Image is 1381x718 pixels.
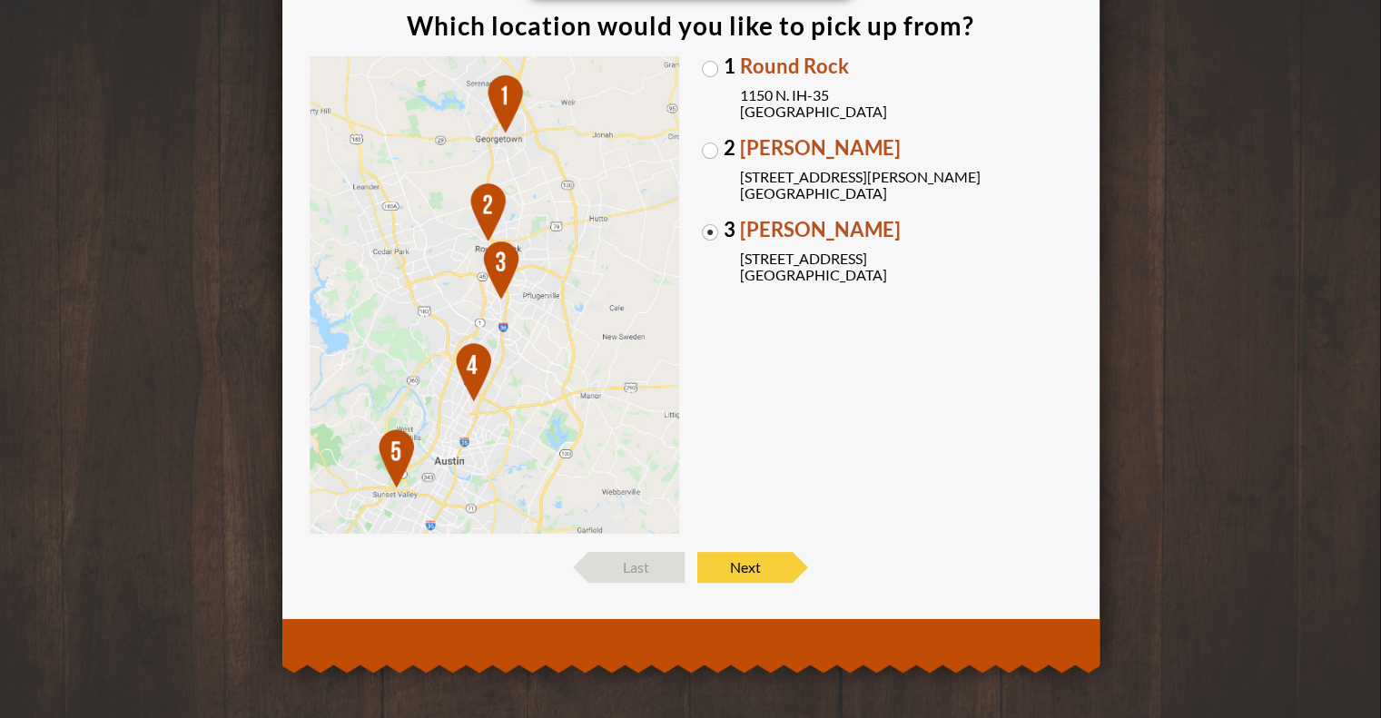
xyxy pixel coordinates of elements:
[740,138,1072,158] span: [PERSON_NAME]
[724,138,735,158] span: 2
[740,220,1072,240] span: [PERSON_NAME]
[740,251,1072,283] span: [STREET_ADDRESS] [GEOGRAPHIC_DATA]
[310,56,680,535] img: Map of Locations
[724,220,735,240] span: 3
[407,13,974,38] div: Which location would you like to pick up from?
[740,87,1072,120] span: 1150 N. IH-35 [GEOGRAPHIC_DATA]
[740,169,1072,202] span: [STREET_ADDRESS][PERSON_NAME] [GEOGRAPHIC_DATA]
[724,56,735,76] span: 1
[740,56,1072,76] span: Round Rock
[697,552,793,583] span: Next
[589,552,685,583] span: Last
